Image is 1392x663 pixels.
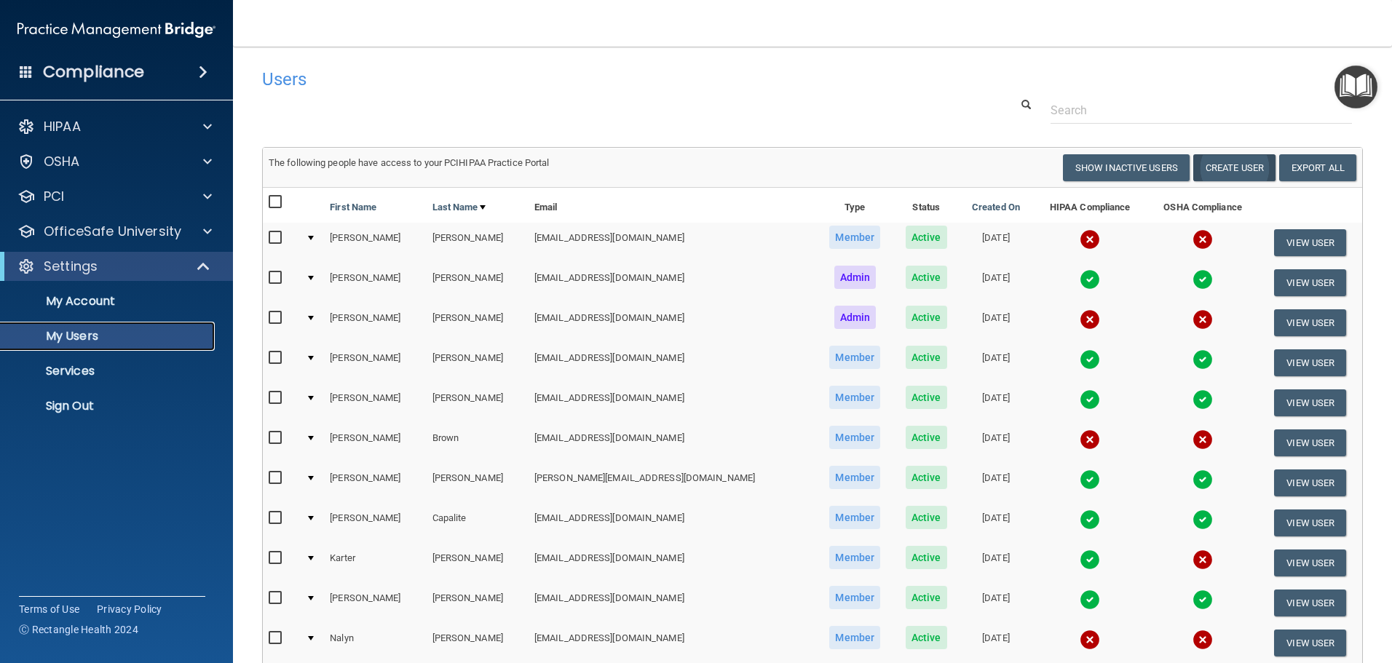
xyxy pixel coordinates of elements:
td: [EMAIL_ADDRESS][DOMAIN_NAME] [529,623,816,663]
img: cross.ca9f0e7f.svg [1193,229,1213,250]
img: cross.ca9f0e7f.svg [1080,229,1100,250]
td: [EMAIL_ADDRESS][DOMAIN_NAME] [529,383,816,423]
p: HIPAA [44,118,81,135]
span: Active [906,546,947,569]
span: Admin [834,266,877,289]
a: Settings [17,258,211,275]
td: [PERSON_NAME] [427,623,529,663]
button: View User [1274,349,1346,376]
p: OfficeSafe University [44,223,181,240]
button: Create User [1193,154,1276,181]
td: [PERSON_NAME] [324,303,426,343]
a: PCI [17,188,212,205]
td: [PERSON_NAME] [427,343,529,383]
span: Member [829,506,880,529]
button: Show Inactive Users [1063,154,1190,181]
td: [PERSON_NAME] [324,423,426,463]
th: Type [816,188,893,223]
span: Active [906,426,947,449]
img: tick.e7d51cea.svg [1193,269,1213,290]
td: [DATE] [959,623,1033,663]
td: [PERSON_NAME] [427,543,529,583]
td: [EMAIL_ADDRESS][DOMAIN_NAME] [529,263,816,303]
img: cross.ca9f0e7f.svg [1193,549,1213,570]
td: [PERSON_NAME] [324,263,426,303]
a: OfficeSafe University [17,223,212,240]
td: [EMAIL_ADDRESS][DOMAIN_NAME] [529,303,816,343]
input: Search [1051,97,1352,124]
td: [EMAIL_ADDRESS][DOMAIN_NAME] [529,343,816,383]
a: Privacy Policy [97,602,162,616]
img: cross.ca9f0e7f.svg [1193,309,1213,330]
span: Ⓒ Rectangle Health 2024 [19,622,138,637]
img: cross.ca9f0e7f.svg [1080,630,1100,650]
button: View User [1274,389,1346,416]
button: View User [1274,429,1346,456]
td: Capalite [427,503,529,543]
img: tick.e7d51cea.svg [1193,509,1213,530]
span: Active [906,266,947,289]
h4: Users [262,70,895,89]
th: Status [893,188,959,223]
td: [PERSON_NAME] [324,583,426,623]
td: [DATE] [959,463,1033,503]
iframe: Drift Widget Chat Controller [1140,560,1375,618]
td: [PERSON_NAME] [324,223,426,263]
span: Member [829,226,880,249]
td: [EMAIL_ADDRESS][DOMAIN_NAME] [529,583,816,623]
td: Brown [427,423,529,463]
td: [DATE] [959,583,1033,623]
td: [PERSON_NAME] [324,383,426,423]
img: cross.ca9f0e7f.svg [1193,630,1213,650]
span: Member [829,586,880,609]
td: [DATE] [959,383,1033,423]
button: View User [1274,549,1346,576]
a: Export All [1279,154,1356,181]
td: [PERSON_NAME] [427,383,529,423]
td: [DATE] [959,503,1033,543]
img: tick.e7d51cea.svg [1080,269,1100,290]
img: tick.e7d51cea.svg [1193,469,1213,490]
td: [EMAIL_ADDRESS][DOMAIN_NAME] [529,223,816,263]
span: Active [906,626,947,649]
td: [EMAIL_ADDRESS][DOMAIN_NAME] [529,423,816,463]
span: Member [829,426,880,449]
td: [DATE] [959,303,1033,343]
span: Active [906,466,947,489]
img: tick.e7d51cea.svg [1080,389,1100,410]
td: [PERSON_NAME] [324,503,426,543]
button: View User [1274,469,1346,496]
span: The following people have access to your PCIHIPAA Practice Portal [269,157,550,168]
th: HIPAA Compliance [1033,188,1147,223]
span: Active [906,226,947,249]
img: PMB logo [17,15,215,44]
span: Member [829,546,880,569]
p: Settings [44,258,98,275]
img: tick.e7d51cea.svg [1193,349,1213,370]
p: Sign Out [9,399,208,413]
span: Active [906,306,947,329]
td: [PERSON_NAME] [324,343,426,383]
td: [DATE] [959,423,1033,463]
span: Active [906,506,947,529]
td: [DATE] [959,263,1033,303]
span: Member [829,466,880,489]
td: [PERSON_NAME] [427,463,529,503]
td: [EMAIL_ADDRESS][DOMAIN_NAME] [529,503,816,543]
button: View User [1274,309,1346,336]
img: cross.ca9f0e7f.svg [1193,429,1213,450]
a: Created On [972,199,1020,216]
span: Active [906,386,947,409]
a: Last Name [432,199,486,216]
td: [DATE] [959,223,1033,263]
img: tick.e7d51cea.svg [1080,349,1100,370]
button: View User [1274,509,1346,536]
th: Email [529,188,816,223]
td: [PERSON_NAME] [427,303,529,343]
td: [PERSON_NAME] [324,463,426,503]
p: My Account [9,294,208,309]
a: First Name [330,199,376,216]
span: Admin [834,306,877,329]
h4: Compliance [43,62,144,82]
td: Karter [324,543,426,583]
